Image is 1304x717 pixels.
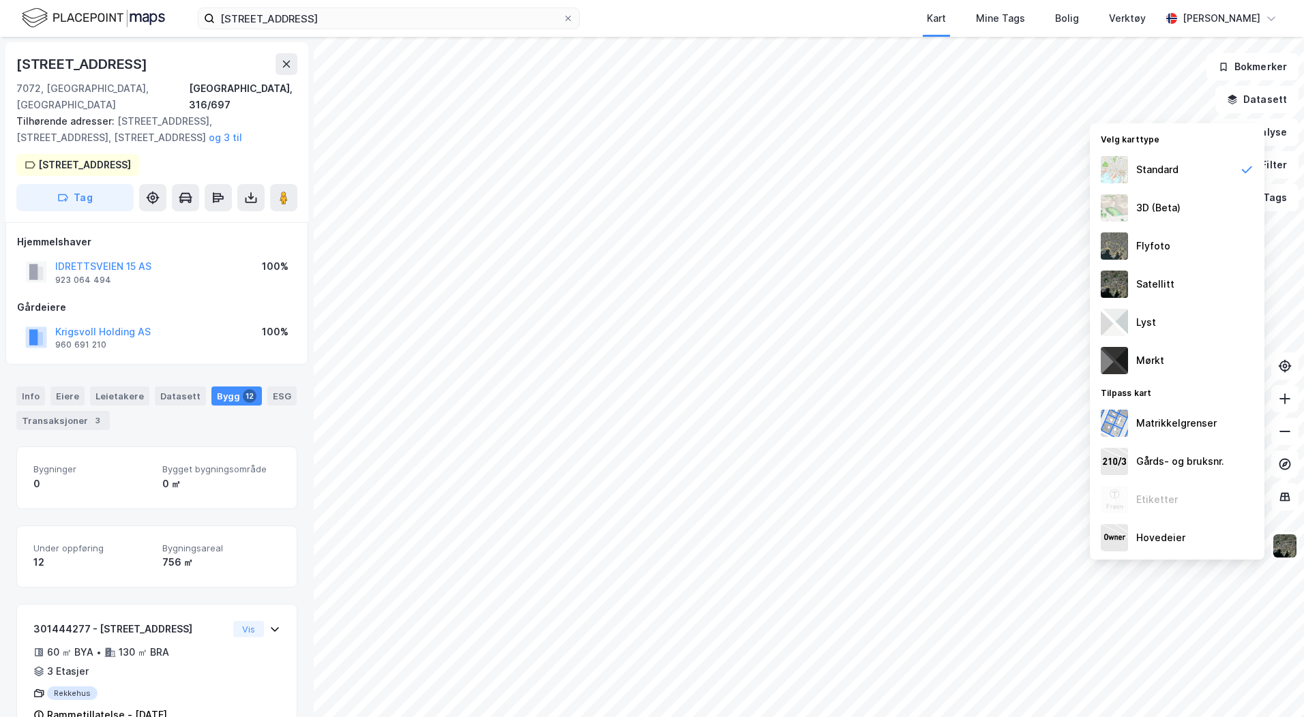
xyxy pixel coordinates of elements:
[1235,184,1299,211] button: Tags
[16,115,117,127] span: Tilhørende adresser:
[16,113,286,146] div: [STREET_ADDRESS], [STREET_ADDRESS], [STREET_ADDRESS]
[1101,309,1128,336] img: luj3wr1y2y3+OchiMxRmMxRlscgabnMEmZ7DJGWxyBpucwSZnsMkZbHIGm5zBJmewyRlscgabnMEmZ7DJGWxyBpucwSZnsMkZ...
[1090,126,1264,151] div: Velg karttype
[267,386,297,406] div: ESG
[233,621,264,637] button: Vis
[976,10,1025,27] div: Mine Tags
[16,184,134,211] button: Tag
[17,234,297,250] div: Hjemmelshaver
[1136,200,1181,216] div: 3D (Beta)
[1136,530,1185,546] div: Hovedeier
[215,8,563,29] input: Søk på adresse, matrikkel, gårdeiere, leietakere eller personer
[47,644,93,660] div: 60 ㎡ BYA
[1101,156,1128,183] img: Z
[16,386,45,406] div: Info
[1136,415,1217,431] div: Matrikkelgrenser
[1236,652,1304,717] div: Kontrollprogram for chat
[91,414,104,427] div: 3
[16,411,110,430] div: Transaksjoner
[22,6,165,30] img: logo.f888ab2527a4732fd821a326f86c7f29.svg
[1136,314,1156,331] div: Lyst
[262,324,288,340] div: 100%
[162,476,280,492] div: 0 ㎡
[1136,352,1164,369] div: Mørkt
[211,386,262,406] div: Bygg
[1206,53,1299,80] button: Bokmerker
[1136,453,1224,470] div: Gårds- og bruksnr.
[1136,162,1179,178] div: Standard
[1215,86,1299,113] button: Datasett
[1101,524,1128,551] img: majorOwner.b5e170eddb5c04bfeeff.jpeg
[1109,10,1146,27] div: Verktøy
[1090,380,1264,404] div: Tilpass kart
[1183,10,1260,27] div: [PERSON_NAME]
[17,299,297,316] div: Gårdeiere
[1101,448,1128,475] img: cadastreKeys.547ab17ec502f5a4ef2b.jpeg
[1219,119,1299,146] button: Analyse
[262,258,288,275] div: 100%
[16,53,150,75] div: [STREET_ADDRESS]
[162,463,280,475] span: Bygget bygningsområde
[47,663,89,680] div: 3 Etasjer
[1101,410,1128,437] img: cadastreBorders.cfe08de4b5ddd52a10de.jpeg
[1101,194,1128,222] img: Z
[96,647,102,658] div: •
[243,389,256,403] div: 12
[33,476,151,492] div: 0
[1101,347,1128,374] img: nCdM7BzjoCAAAAAElFTkSuQmCC
[119,644,169,660] div: 130 ㎡ BRA
[927,10,946,27] div: Kart
[1136,276,1174,292] div: Satellitt
[155,386,206,406] div: Datasett
[162,554,280,570] div: 756 ㎡
[16,80,189,113] div: 7072, [GEOGRAPHIC_DATA], [GEOGRAPHIC_DATA]
[1101,271,1128,298] img: 9k=
[33,463,151,475] span: Bygninger
[1101,486,1128,513] img: Z
[1136,238,1170,254] div: Flyfoto
[189,80,297,113] div: [GEOGRAPHIC_DATA], 316/697
[33,543,151,554] span: Under oppføring
[33,621,228,637] div: 301444277 - [STREET_ADDRESS]
[38,157,131,173] div: [STREET_ADDRESS]
[1136,491,1178,508] div: Etiketter
[1272,533,1298,559] img: 9k=
[33,554,151,570] div: 12
[1055,10,1079,27] div: Bolig
[1101,232,1128,260] img: Z
[50,386,85,406] div: Eiere
[162,543,280,554] span: Bygningsareal
[90,386,149,406] div: Leietakere
[55,339,106,350] div: 960 691 210
[1236,652,1304,717] iframe: Chat Widget
[1233,151,1299,179] button: Filter
[55,275,111,286] div: 923 064 494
